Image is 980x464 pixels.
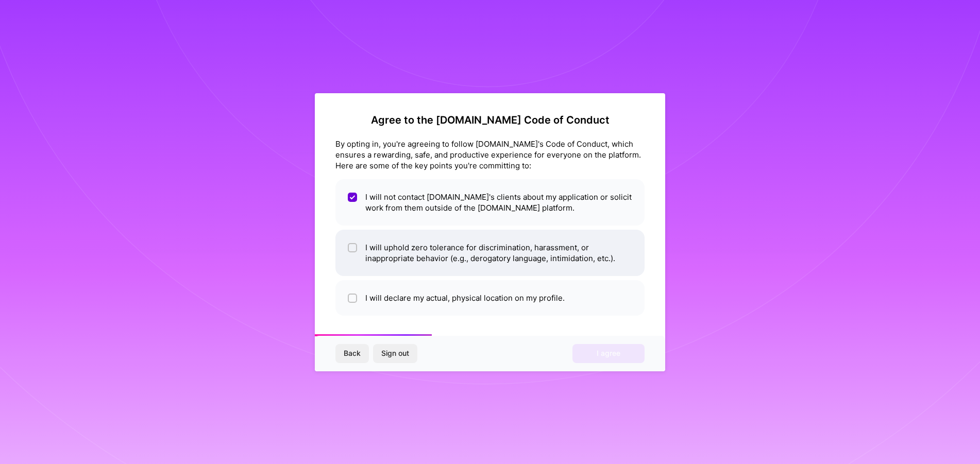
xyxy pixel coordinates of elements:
[344,348,361,358] span: Back
[335,179,645,226] li: I will not contact [DOMAIN_NAME]'s clients about my application or solicit work from them outside...
[335,114,645,126] h2: Agree to the [DOMAIN_NAME] Code of Conduct
[335,230,645,276] li: I will uphold zero tolerance for discrimination, harassment, or inappropriate behavior (e.g., der...
[381,348,409,358] span: Sign out
[335,139,645,171] div: By opting in, you're agreeing to follow [DOMAIN_NAME]'s Code of Conduct, which ensures a rewardin...
[335,344,369,363] button: Back
[335,280,645,316] li: I will declare my actual, physical location on my profile.
[373,344,417,363] button: Sign out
